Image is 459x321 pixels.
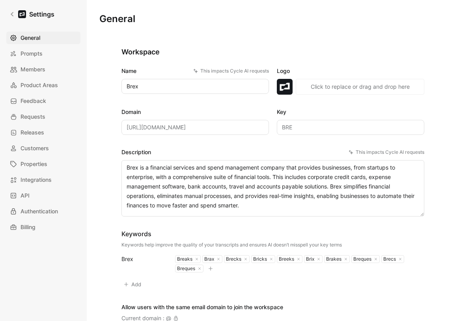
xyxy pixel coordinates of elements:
div: Breaks [175,256,192,262]
h1: General [99,13,135,25]
span: Authentication [21,207,58,216]
a: Properties [6,158,80,170]
a: General [6,32,80,44]
span: Product Areas [21,80,58,90]
span: General [21,33,40,43]
h2: Workspace [121,47,424,57]
a: Members [6,63,80,76]
a: Prompts [6,47,80,60]
div: Breques [352,256,371,262]
a: Integrations [6,174,80,186]
div: This impacts Cycle AI requests [349,148,424,156]
label: Domain [121,107,269,117]
a: Feedback [6,95,80,107]
a: Releases [6,126,80,139]
textarea: Brex is a financial services and spend management company that provides businesses, from startups... [121,160,424,216]
div: Brix [304,256,314,262]
button: Click to replace or drag and drop here [296,79,424,95]
span: Billing [21,222,35,232]
a: Billing [6,221,80,233]
div: Keywords help improve the quality of your transcripts and ensures AI doesn’t misspell your key terms [121,242,342,248]
input: Some placeholder [121,120,269,135]
div: Keywords [121,229,342,239]
a: Requests [6,110,80,123]
div: Breques [175,265,195,272]
div: Bricks [252,256,267,262]
span: Customers [21,144,49,153]
a: Product Areas [6,79,80,91]
div: Allow users with the same email domain to join the workspace [121,302,283,312]
span: Feedback [21,96,46,106]
div: Brakes [325,256,341,262]
span: Integrations [21,175,52,185]
div: Brax [203,256,214,262]
button: Add [121,279,145,290]
div: This impacts Cycle AI requests [193,67,269,75]
a: Settings [6,6,58,22]
label: Logo [277,66,424,76]
label: Name [121,66,269,76]
span: Properties [21,159,47,169]
div: Breeks [277,256,294,262]
label: Key [277,107,424,117]
span: Requests [21,112,45,121]
img: logo [277,79,293,95]
a: Authentication [6,205,80,218]
a: API [6,189,80,202]
label: Description [121,147,424,157]
div: Brecs [382,256,396,262]
h1: Settings [29,9,54,19]
div: Brecks [224,256,241,262]
span: Releases [21,128,44,137]
span: API [21,191,30,200]
span: Prompts [21,49,43,58]
span: Members [21,65,45,74]
div: Brex [121,254,166,264]
a: Customers [6,142,80,155]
